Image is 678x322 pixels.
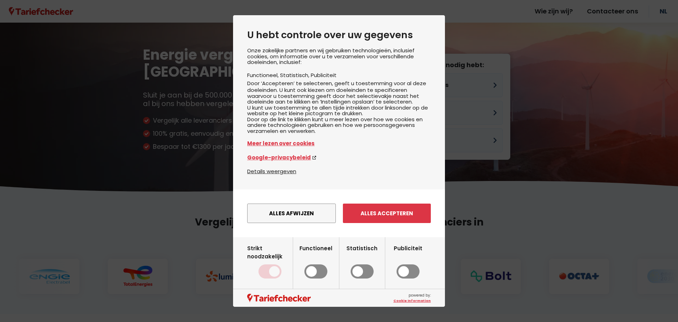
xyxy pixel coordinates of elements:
label: Functioneel [299,244,332,279]
div: Onze zakelijke partners en wij gebruiken technologieën, inclusief cookies, om informatie over u t... [247,48,431,167]
label: Publiciteit [394,244,422,279]
label: Strikt noodzakelijk [247,244,293,279]
div: menu [233,189,445,237]
a: Meer lezen over cookies [247,139,431,147]
li: Publiciteit [311,71,337,79]
button: Details weergeven [247,167,296,175]
span: powered by: [393,293,431,303]
label: Statistisch [346,244,377,279]
li: Functioneel [247,71,280,79]
a: Google-privacybeleid [247,153,431,162]
li: Statistisch [280,71,311,79]
button: Alles accepteren [343,204,431,223]
h2: U hebt controle over uw gegevens [247,29,431,41]
button: Alles afwijzen [247,204,336,223]
img: logo [247,294,311,303]
a: Cookie Information [393,298,431,303]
